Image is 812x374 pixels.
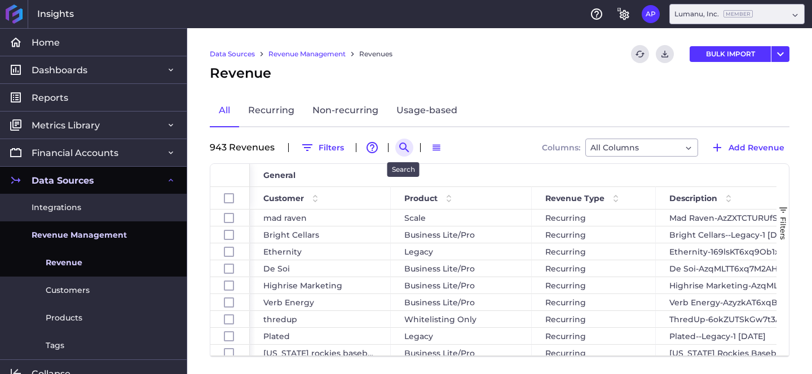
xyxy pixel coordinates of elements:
[404,261,475,277] span: Business Lite/Pro
[532,277,656,293] div: Recurring
[32,64,87,76] span: Dashboards
[32,202,81,213] span: Integrations
[404,295,475,310] span: Business Lite/Pro
[545,193,604,203] span: Revenue Type
[263,278,342,293] span: Highrise Marketing
[532,328,656,344] div: Recurring
[46,257,82,269] span: Revenue
[239,95,303,127] a: Recurring
[46,284,90,296] span: Customers
[210,260,250,277] div: Press SPACE to select this row.
[210,277,250,294] div: Press SPACE to select this row.
[263,244,302,260] span: Ethernity
[532,311,656,327] div: Recurring
[263,227,319,243] span: Bright Cellars
[690,46,771,62] button: BULK IMPORT
[32,147,118,159] span: Financial Accounts
[210,328,250,345] div: Press SPACE to select this row.
[532,294,656,310] div: Recurring
[669,4,805,24] div: Dropdown select
[303,95,387,127] a: Non-recurring
[395,139,413,157] button: Search by
[705,139,789,157] button: Add Revenue
[588,5,606,23] button: Help
[263,261,290,277] span: De Soi
[387,95,466,127] a: Usage-based
[210,210,250,226] div: Press SPACE to select this row.
[674,9,753,19] div: Lumanu, Inc.
[669,193,717,203] span: Description
[210,243,250,260] div: Press SPACE to select this row.
[532,345,656,361] div: Recurring
[263,170,295,180] span: General
[210,63,271,83] span: Revenue
[263,295,314,310] span: Verb Energy
[268,49,346,59] a: Revenue Management
[404,193,438,203] span: Product
[590,141,639,154] span: All Columns
[771,46,789,62] button: User Menu
[532,226,656,243] div: Recurring
[210,311,250,328] div: Press SPACE to select this row.
[263,210,307,226] span: mad raven
[263,345,377,361] span: [US_STATE] rockies baseball club, ltd.
[46,312,82,324] span: Products
[263,193,304,203] span: Customer
[404,328,433,344] span: Legacy
[404,227,475,243] span: Business Lite/Pro
[210,49,255,59] a: Data Sources
[32,175,94,186] span: Data Sources
[210,294,250,311] div: Press SPACE to select this row.
[32,119,100,131] span: Metrics Library
[32,37,60,48] span: Home
[404,244,433,260] span: Legacy
[615,5,633,23] button: General Settings
[210,226,250,243] div: Press SPACE to select this row.
[263,328,290,344] span: Plated
[532,210,656,226] div: Recurring
[210,345,250,362] div: Press SPACE to select this row.
[642,5,660,23] button: User Menu
[723,10,753,17] ins: Member
[263,311,297,327] span: thredup
[32,229,127,241] span: Revenue Management
[532,243,656,260] div: Recurring
[779,217,788,240] span: Filters
[295,139,349,157] button: Filters
[32,92,68,104] span: Reports
[631,45,649,63] button: Refresh
[404,311,476,327] span: Whitelisting Only
[359,49,392,59] a: Revenues
[542,144,580,152] span: Columns:
[210,143,281,152] div: 943 Revenue s
[532,260,656,277] div: Recurring
[404,345,475,361] span: Business Lite/Pro
[656,45,674,63] button: Download
[404,278,475,293] span: Business Lite/Pro
[729,141,784,154] span: Add Revenue
[404,210,426,226] span: Scale
[210,95,239,127] a: All
[585,139,698,157] div: Dropdown select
